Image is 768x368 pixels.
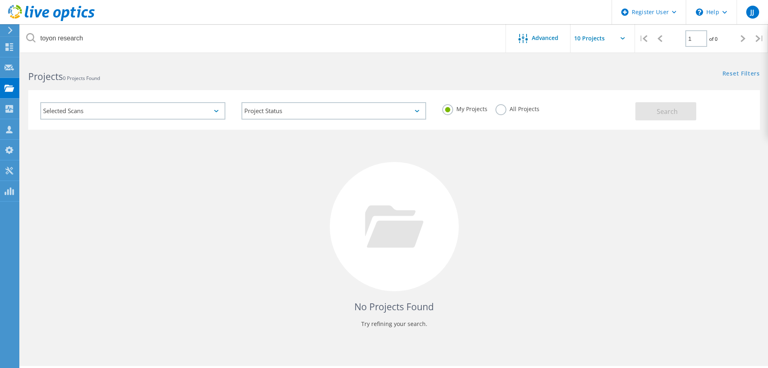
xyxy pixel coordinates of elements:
div: | [751,24,768,53]
label: All Projects [495,104,539,112]
button: Search [635,102,696,120]
a: Live Optics Dashboard [8,17,95,23]
b: Projects [28,70,63,83]
span: Search [657,107,678,116]
h4: No Projects Found [36,300,752,313]
p: Try refining your search. [36,318,752,330]
input: Search projects by name, owner, ID, company, etc [20,24,506,53]
div: | [635,24,651,53]
label: My Projects [442,104,487,112]
svg: \n [696,8,703,16]
span: 0 Projects Found [63,75,100,82]
span: JJ [750,9,754,15]
div: Selected Scans [40,102,225,120]
a: Reset Filters [722,71,760,78]
div: Project Status [241,102,427,120]
span: Advanced [532,35,558,41]
span: of 0 [709,36,718,42]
